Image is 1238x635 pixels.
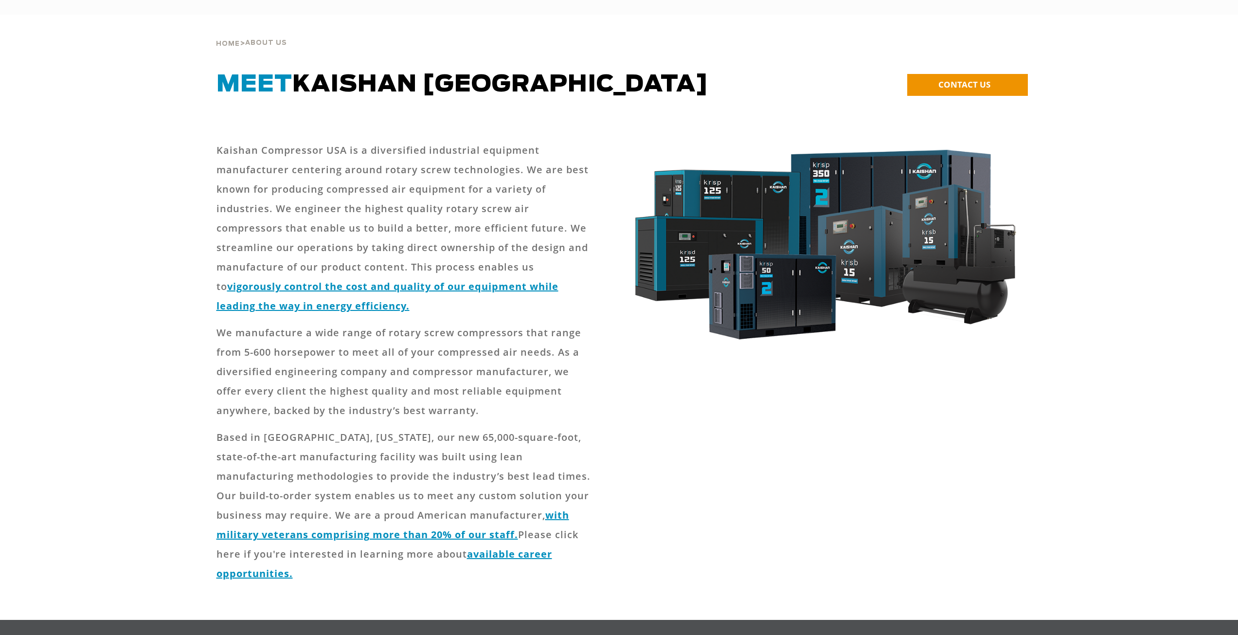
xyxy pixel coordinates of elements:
a: CONTACT US [907,74,1028,96]
div: > [216,15,287,52]
p: We manufacture a wide range of rotary screw compressors that range from 5-600 horsepower to meet ... [216,323,594,420]
span: About Us [245,40,287,46]
span: Kaishan [GEOGRAPHIC_DATA] [216,73,709,96]
p: Kaishan Compressor USA is a diversified industrial equipment manufacturer centering around rotary... [216,141,594,316]
span: Meet [216,73,292,96]
img: krsb [625,141,1023,356]
a: Home [216,39,240,48]
span: CONTACT US [938,79,990,90]
span: Home [216,41,240,47]
a: vigorously control the cost and quality of our equipment while leading the way in energy efficiency. [216,280,558,312]
p: Based in [GEOGRAPHIC_DATA], [US_STATE], our new 65,000-square-foot, state-of-the-art manufacturin... [216,428,594,583]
